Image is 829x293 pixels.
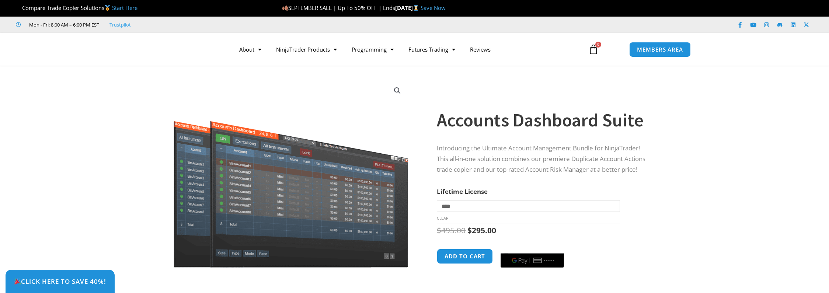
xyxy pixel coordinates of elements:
[14,278,21,285] img: 🎉
[437,143,652,175] p: Introducing the Ultimate Account Management Bundle for NinjaTrader! This all-in-one solution comb...
[109,20,131,29] a: Trustpilot
[467,225,472,236] span: $
[138,36,217,63] img: LogoAI | Affordable Indicators – NinjaTrader
[437,187,488,196] label: Lifetime License
[282,4,395,11] span: SEPTEMBER SALE | Up To 50% OFF | Ends
[467,225,496,236] bdi: 295.00
[16,4,137,11] span: Compare Trade Copier Solutions
[27,20,99,29] span: Mon - Fri: 8:00 AM – 6:00 PM EST
[391,84,404,97] a: View full-screen image gallery
[595,42,601,48] span: 0
[232,41,269,58] a: About
[105,5,110,11] img: 🥇
[437,225,466,236] bdi: 495.00
[282,5,288,11] img: 🍂
[577,39,610,60] a: 0
[413,5,419,11] img: ⌛
[437,107,652,133] h1: Accounts Dashboard Suite
[421,4,446,11] a: Save Now
[501,253,564,268] button: Buy with GPay
[344,41,401,58] a: Programming
[437,225,441,236] span: $
[463,41,498,58] a: Reviews
[232,41,580,58] nav: Menu
[395,4,421,11] strong: [DATE]
[14,278,106,285] span: Click Here to save 40%!
[401,41,463,58] a: Futures Trading
[637,47,683,52] span: MEMBERS AREA
[629,42,691,57] a: MEMBERS AREA
[6,270,115,293] a: 🎉Click Here to save 40%!
[437,249,493,264] button: Add to cart
[269,41,344,58] a: NinjaTrader Products
[544,258,555,263] text: ••••••
[112,4,137,11] a: Start Here
[437,216,448,221] a: Clear options
[173,79,410,268] img: Screenshot 2024-08-26 155710eeeee
[16,5,22,11] img: 🏆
